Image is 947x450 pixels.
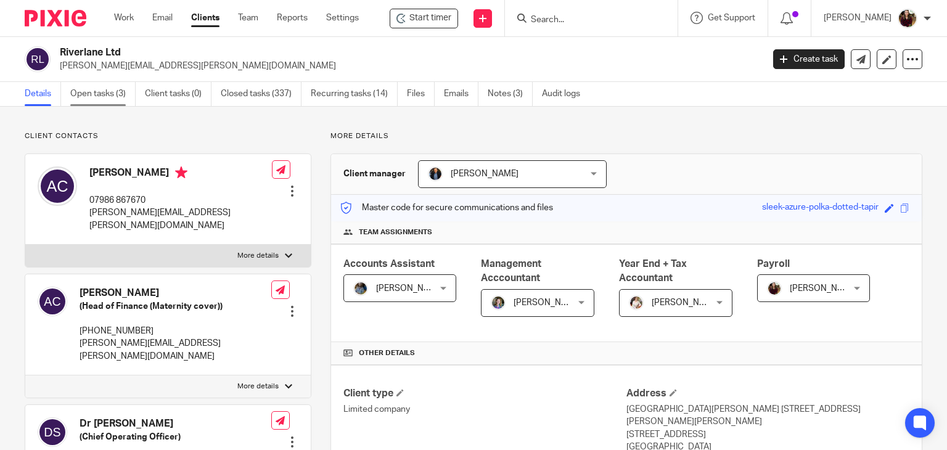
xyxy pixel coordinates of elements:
a: Client tasks (0) [145,82,211,106]
p: [STREET_ADDRESS] [626,428,909,441]
span: [PERSON_NAME] [652,298,719,307]
p: [PERSON_NAME][EMAIL_ADDRESS][PERSON_NAME][DOMAIN_NAME] [89,207,272,232]
a: Email [152,12,173,24]
a: Create task [773,49,845,69]
span: Start timer [409,12,451,25]
p: More details [237,251,279,261]
img: 1530183611242%20(1).jpg [491,295,506,310]
img: Pixie [25,10,86,27]
h4: [PERSON_NAME] [80,287,271,300]
img: Kayleigh%20Henson.jpeg [629,295,644,310]
a: Settings [326,12,359,24]
img: svg%3E [25,46,51,72]
img: martin-hickman.jpg [428,166,443,181]
p: More details [330,131,922,141]
a: Files [407,82,435,106]
p: Limited company [343,403,626,415]
span: Payroll [757,259,790,269]
span: [PERSON_NAME] [451,170,519,178]
a: Details [25,82,61,106]
h3: Client manager [343,168,406,180]
h5: (Chief Operating Officer) [80,431,271,443]
img: svg%3E [38,287,67,316]
span: Accounts Assistant [343,259,435,269]
div: Riverlane Ltd [390,9,458,28]
img: Jaskaran%20Singh.jpeg [353,281,368,296]
i: Primary [175,166,187,179]
span: [PERSON_NAME] [514,298,581,307]
p: [PERSON_NAME] [824,12,892,24]
p: [PERSON_NAME][EMAIL_ADDRESS][PERSON_NAME][DOMAIN_NAME] [60,60,755,72]
span: Year End + Tax Accountant [619,259,687,283]
img: MaxAcc_Sep21_ElliDeanPhoto_030.jpg [767,281,782,296]
a: Open tasks (3) [70,82,136,106]
a: Work [114,12,134,24]
span: Team assignments [359,227,432,237]
p: [PERSON_NAME][EMAIL_ADDRESS][PERSON_NAME][DOMAIN_NAME] [80,337,271,362]
img: MaxAcc_Sep21_ElliDeanPhoto_030.jpg [898,9,917,28]
p: More details [237,382,279,391]
img: svg%3E [38,417,67,447]
p: Master code for secure communications and files [340,202,553,214]
p: Client contacts [25,131,311,141]
a: Notes (3) [488,82,533,106]
a: Reports [277,12,308,24]
a: Closed tasks (337) [221,82,301,106]
h4: [PERSON_NAME] [89,166,272,182]
h4: Client type [343,387,626,400]
h4: Address [626,387,909,400]
h4: Dr [PERSON_NAME] [80,417,271,430]
span: [PERSON_NAME] [376,284,444,293]
span: Other details [359,348,415,358]
p: [PHONE_NUMBER] [80,325,271,337]
h5: (Head of Finance (Maternity cover)) [80,300,271,313]
a: Team [238,12,258,24]
p: [GEOGRAPHIC_DATA][PERSON_NAME] [STREET_ADDRESS][PERSON_NAME][PERSON_NAME] [626,403,909,428]
p: 07986 867670 [89,194,272,207]
input: Search [530,15,641,26]
h2: Riverlane Ltd [60,46,616,59]
a: Recurring tasks (14) [311,82,398,106]
span: [PERSON_NAME] [790,284,858,293]
span: Management Acccountant [481,259,541,283]
span: Get Support [708,14,755,22]
a: Emails [444,82,478,106]
div: sleek-azure-polka-dotted-tapir [762,201,879,215]
img: svg%3E [38,166,77,206]
a: Clients [191,12,219,24]
a: Audit logs [542,82,589,106]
